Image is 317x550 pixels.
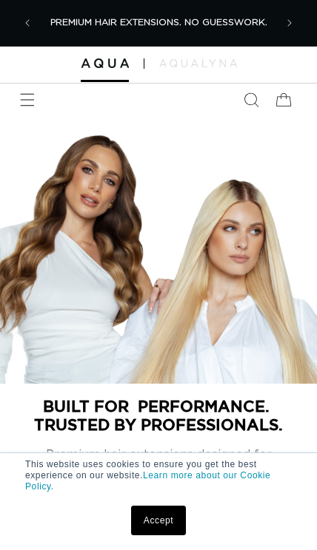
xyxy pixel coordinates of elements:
p: BUILT FOR PERFORMANCE. TRUSTED BY PROFESSIONALS. [15,397,302,434]
img: Aqua Hair Extensions [81,58,129,68]
summary: Search [235,84,267,116]
a: Learn more about our Cookie Policy. [25,470,270,492]
a: Accept [131,506,186,535]
img: aqualyna.com [159,59,237,67]
button: Previous announcement [11,7,44,39]
p: Premium hair extensions designed for seamless blends, consistent results, and performance you can... [15,446,302,517]
span: PREMIUM HAIR EXTENSIONS. NO GUESSWORK. [50,18,267,27]
p: This website uses cookies to ensure you get the best experience on our website. [25,459,292,492]
summary: Menu [11,84,44,116]
button: Next announcement [273,7,306,39]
